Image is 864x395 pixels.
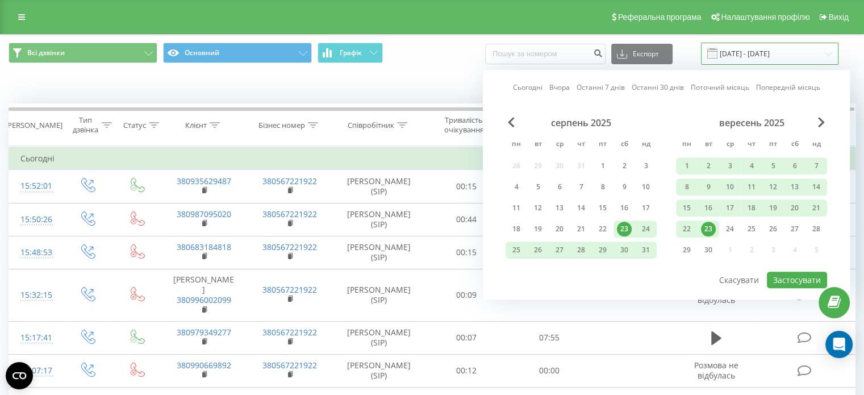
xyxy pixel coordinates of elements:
div: 23 [617,222,632,236]
td: [PERSON_NAME] (SIP) [333,236,425,269]
div: 14 [809,180,824,194]
div: 10 [638,180,653,194]
div: 4 [509,180,524,194]
div: 19 [766,201,780,215]
a: 380567221922 [262,284,317,295]
div: 22 [595,222,610,236]
div: 6 [787,159,802,173]
div: 2 [617,159,632,173]
abbr: понеділок [678,136,695,153]
td: 00:07 [425,321,508,354]
td: [PERSON_NAME] (SIP) [333,354,425,387]
div: чт 18 вер 2025 р. [741,199,762,217]
td: [PERSON_NAME] (SIP) [333,203,425,236]
div: сб 23 серп 2025 р. [613,221,635,238]
div: сб 30 серп 2025 р. [613,242,635,259]
div: пн 25 серп 2025 р. [506,242,527,259]
div: вт 5 серп 2025 р. [527,178,549,196]
div: Тривалість очікування [436,115,492,135]
div: 7 [574,180,588,194]
div: чт 25 вер 2025 р. [741,221,762,238]
div: пн 18 серп 2025 р. [506,221,527,238]
a: 380987095020 [177,209,231,219]
div: 10 [723,180,737,194]
div: 27 [552,243,567,257]
div: Співробітник [348,120,394,130]
div: вт 2 вер 2025 р. [698,157,719,174]
div: вт 12 серп 2025 р. [527,199,549,217]
div: 22 [679,222,694,236]
div: нд 21 вер 2025 р. [805,199,827,217]
div: сб 27 вер 2025 р. [784,221,805,238]
span: Previous Month [508,117,515,127]
div: Тип дзвінка [72,115,98,135]
div: 16 [617,201,632,215]
div: 1 [679,159,694,173]
div: пн 15 вер 2025 р. [676,199,698,217]
a: Вчора [549,82,570,93]
abbr: вівторок [700,136,717,153]
div: чт 14 серп 2025 р. [570,199,592,217]
div: чт 28 серп 2025 р. [570,242,592,259]
div: 17 [638,201,653,215]
a: 380567221922 [262,209,317,219]
abbr: четвер [573,136,590,153]
div: 27 [787,222,802,236]
a: 380990669892 [177,360,231,371]
div: 29 [679,243,694,257]
div: вт 9 вер 2025 р. [698,178,719,196]
div: ср 13 серп 2025 р. [549,199,570,217]
div: 13 [552,201,567,215]
div: пн 8 вер 2025 р. [676,178,698,196]
a: 380567221922 [262,327,317,338]
div: ср 10 вер 2025 р. [719,178,741,196]
div: 30 [701,243,716,257]
div: 15:52:01 [20,175,51,197]
div: 4 [744,159,759,173]
div: нд 10 серп 2025 р. [635,178,657,196]
div: Бізнес номер [258,120,305,130]
div: ср 3 вер 2025 р. [719,157,741,174]
div: пт 22 серп 2025 р. [592,221,613,238]
div: 23 [701,222,716,236]
a: 380935629487 [177,176,231,186]
div: пн 1 вер 2025 р. [676,157,698,174]
div: 5 [531,180,545,194]
td: 00:09 [425,269,508,321]
div: 26 [531,243,545,257]
abbr: вівторок [529,136,546,153]
a: 380979349277 [177,327,231,338]
div: Open Intercom Messenger [825,331,853,358]
a: Сьогодні [513,82,542,93]
td: [PERSON_NAME] (SIP) [333,321,425,354]
div: чт 11 вер 2025 р. [741,178,762,196]
div: 11 [744,180,759,194]
div: 15 [595,201,610,215]
td: Сьогодні [9,147,855,170]
div: пт 12 вер 2025 р. [762,178,784,196]
span: Вихід [829,13,849,22]
abbr: середа [721,136,738,153]
div: сб 6 вер 2025 р. [784,157,805,174]
div: 1 [595,159,610,173]
abbr: п’ятниця [765,136,782,153]
div: 15:48:53 [20,242,51,264]
div: пт 19 вер 2025 р. [762,199,784,217]
button: Графік [318,43,383,63]
div: вт 23 вер 2025 р. [698,221,719,238]
td: 00:00 [508,354,590,387]
a: Останні 30 днів [632,82,684,93]
span: Всі дзвінки [27,48,65,57]
div: 2 [701,159,716,173]
div: чт 4 вер 2025 р. [741,157,762,174]
div: 15:50:26 [20,209,51,231]
div: 15 [679,201,694,215]
td: [PERSON_NAME] (SIP) [333,170,425,203]
div: 5 [766,159,780,173]
div: сб 2 серп 2025 р. [613,157,635,174]
input: Пошук за номером [485,44,606,64]
div: 21 [809,201,824,215]
div: пт 26 вер 2025 р. [762,221,784,238]
div: 28 [809,222,824,236]
div: 24 [723,222,737,236]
